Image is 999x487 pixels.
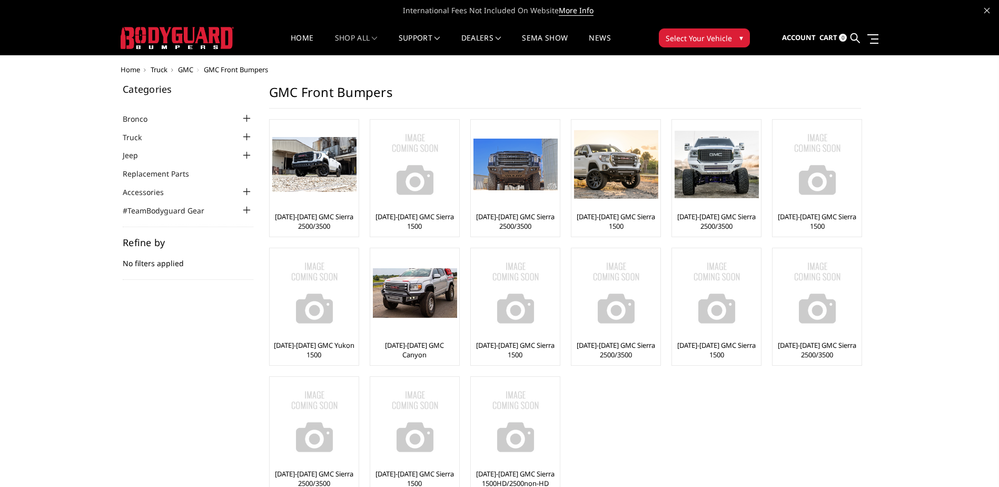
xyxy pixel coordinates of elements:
span: ▾ [739,32,743,43]
img: No Image [373,122,457,207]
img: No Image [272,379,357,464]
a: [DATE]-[DATE] GMC Canyon [373,340,457,359]
img: No Image [574,251,658,335]
a: Support [399,34,440,55]
a: Bronco [123,113,161,124]
a: No Image [373,379,457,464]
h5: Refine by [123,238,253,247]
a: Truck [123,132,155,143]
img: No Image [473,251,558,335]
span: Account [782,33,816,42]
a: [DATE]-[DATE] GMC Sierra 2500/3500 [473,212,557,231]
a: [DATE]-[DATE] GMC Sierra 2500/3500 [775,340,859,359]
h5: Categories [123,84,253,94]
a: SEMA Show [522,34,568,55]
a: Home [291,34,313,55]
a: Replacement Parts [123,168,202,179]
span: 0 [839,34,847,42]
img: No Image [775,251,859,335]
a: [DATE]-[DATE] GMC Sierra 1500 [675,340,758,359]
a: [DATE]-[DATE] GMC Sierra 1500 [775,212,859,231]
img: No Image [675,251,759,335]
span: Cart [819,33,837,42]
a: shop all [335,34,378,55]
div: No filters applied [123,238,253,280]
a: [DATE]-[DATE] GMC Sierra 2500/3500 [574,340,658,359]
img: No Image [272,251,357,335]
img: No Image [373,379,457,464]
a: [DATE]-[DATE] GMC Sierra 2500/3500 [272,212,356,231]
a: [DATE]-[DATE] GMC Sierra 2500/3500 [675,212,758,231]
a: No Image [473,251,557,335]
span: GMC Front Bumpers [204,65,268,74]
img: BODYGUARD BUMPERS [121,27,234,49]
a: Jeep [123,150,151,161]
a: News [589,34,610,55]
a: Accessories [123,187,177,198]
img: No Image [775,122,859,207]
a: [DATE]-[DATE] GMC Sierra 1500 [574,212,658,231]
a: [DATE]-[DATE] GMC Sierra 1500 [473,340,557,359]
a: Account [782,24,816,52]
img: No Image [473,379,558,464]
a: No Image [675,251,758,335]
a: #TeamBodyguard Gear [123,205,217,216]
a: GMC [178,65,193,74]
a: Home [121,65,140,74]
a: No Image [473,379,557,464]
a: Dealers [461,34,501,55]
span: Select Your Vehicle [666,33,732,44]
h1: GMC Front Bumpers [269,84,861,109]
a: Truck [151,65,167,74]
button: Select Your Vehicle [659,28,750,47]
a: More Info [559,5,594,16]
a: [DATE]-[DATE] GMC Sierra 1500 [373,212,457,231]
a: Cart 0 [819,24,847,52]
a: No Image [373,122,457,207]
a: [DATE]-[DATE] GMC Yukon 1500 [272,340,356,359]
